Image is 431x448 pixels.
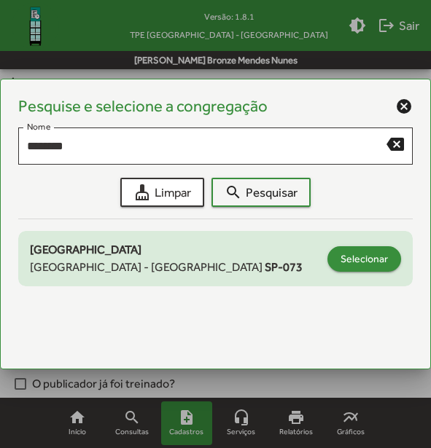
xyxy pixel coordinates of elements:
[387,135,404,152] mat-icon: backspace
[133,184,151,201] mat-icon: cleaning_services
[341,245,388,272] span: Selecionar
[265,259,320,276] span: SP-073
[30,243,141,256] span: [GEOGRAPHIC_DATA]
[395,98,413,115] mat-icon: cancel
[18,97,268,117] h4: Pesquise e selecione a congregação
[120,178,204,207] button: Limpar
[30,259,263,276] span: [GEOGRAPHIC_DATA] - [GEOGRAPHIC_DATA]
[133,179,191,205] span: Limpar
[225,179,298,205] span: Pesquisar
[327,246,401,272] button: Selecionar
[211,178,311,207] button: Pesquisar
[225,184,242,201] mat-icon: search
